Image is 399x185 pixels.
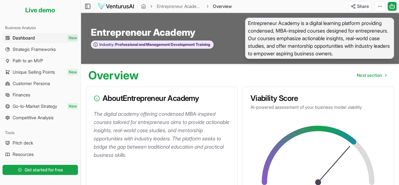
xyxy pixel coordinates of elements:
span: New [67,35,78,41]
span: Customer Persona [13,80,50,87]
nav: breadcrumb [141,3,232,9]
a: Get started for free [3,163,78,176]
a: Entrepreneur Academy [157,3,202,9]
a: DashboardNew [3,33,78,43]
span: Pitch deck [13,140,33,146]
a: Competitive Analysis [3,113,78,123]
span: Go-to-Market Strategy [13,103,57,109]
p: AI-powered assessment of your business model viability [250,104,386,110]
span: Competitive Analysis [13,114,54,121]
h3: About Entrepreneur Academy [94,95,230,102]
nav: pagination [352,69,391,82]
a: Go to next page [352,69,391,82]
div: Tools [3,128,78,138]
h3: Viability Score [250,95,386,102]
a: Resources [3,149,78,159]
span: Strategic Frameworks [13,46,56,52]
span: Next section [357,72,382,78]
a: Path to an MVP [3,56,78,66]
a: Customer Persona [3,78,78,89]
a: Strategic Frameworks [3,44,78,54]
span: Entrepreneur Academy [91,27,195,38]
img: logo [97,3,134,10]
span: New [67,103,78,109]
span: New [67,69,78,75]
button: Get started for free [3,165,78,175]
span: Professional and Management Development Training [114,42,210,47]
a: Finances [3,90,78,100]
span: Finances [13,92,30,98]
button: Industry:Professional and Management Development Training [91,40,214,49]
a: Unique Selling PointsNew [3,67,78,77]
div: Business Analysis [3,23,78,33]
span: Share [357,3,369,9]
span: Path to an MVP [13,58,43,64]
span: Industry: [99,42,114,47]
span: Overview [213,3,232,9]
span: Entrepreneur Academy is a digital learning platform providing condensed, MBA-inspired courses des... [245,18,394,59]
span: Dashboard [13,35,35,41]
span: Unique Selling Points [13,69,55,75]
h1: Overview [88,69,139,82]
p: The digital academy offering condensed MBA-inspired courses tailored for entrepreneurs aims to pr... [94,110,232,159]
span: Get started for free [25,167,63,173]
button: Share [348,1,372,11]
a: Go-to-Market StrategyNew [3,101,78,111]
a: Pitch deck [3,138,78,148]
span: Resources [13,151,34,157]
